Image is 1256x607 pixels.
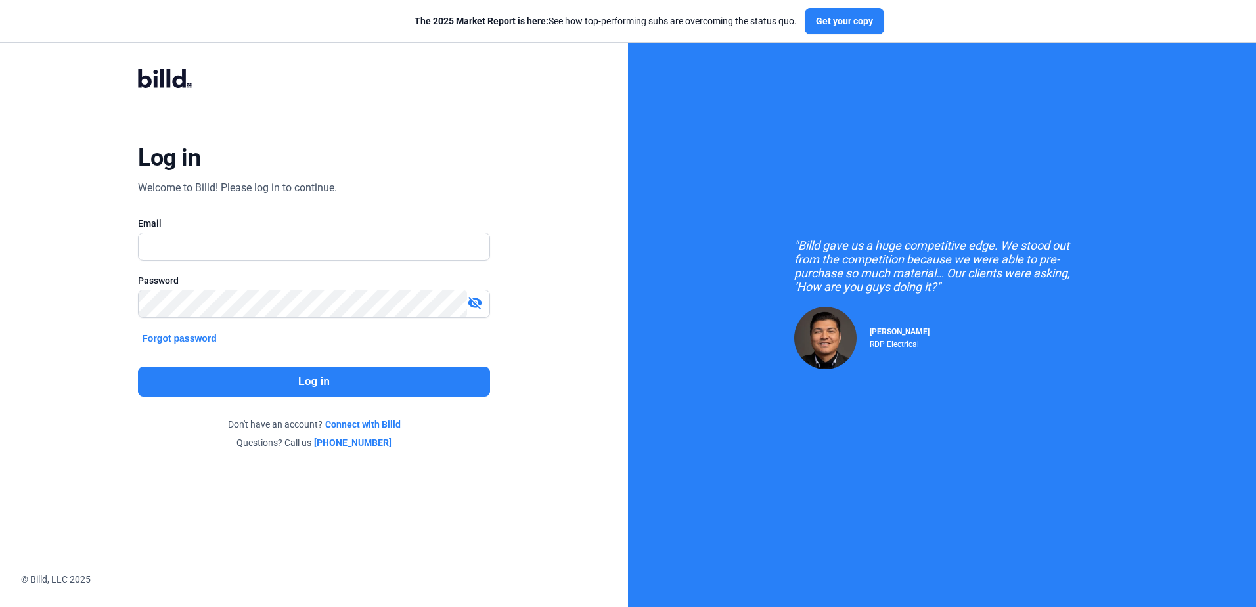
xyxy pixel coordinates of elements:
div: Questions? Call us [138,436,489,449]
a: [PHONE_NUMBER] [314,436,392,449]
span: The 2025 Market Report is here: [415,16,549,26]
img: Raul Pacheco [794,307,857,369]
button: Forgot password [138,331,221,346]
button: Get your copy [805,8,884,34]
div: See how top-performing subs are overcoming the status quo. [415,14,797,28]
div: RDP Electrical [870,336,930,349]
div: Don't have an account? [138,418,489,431]
div: Welcome to Billd! Please log in to continue. [138,180,337,196]
div: Email [138,217,489,230]
div: Password [138,274,489,287]
button: Log in [138,367,489,397]
div: "Billd gave us a huge competitive edge. We stood out from the competition because we were able to... [794,238,1090,294]
mat-icon: visibility_off [467,295,483,311]
span: [PERSON_NAME] [870,327,930,336]
div: Log in [138,143,200,172]
a: Connect with Billd [325,418,401,431]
